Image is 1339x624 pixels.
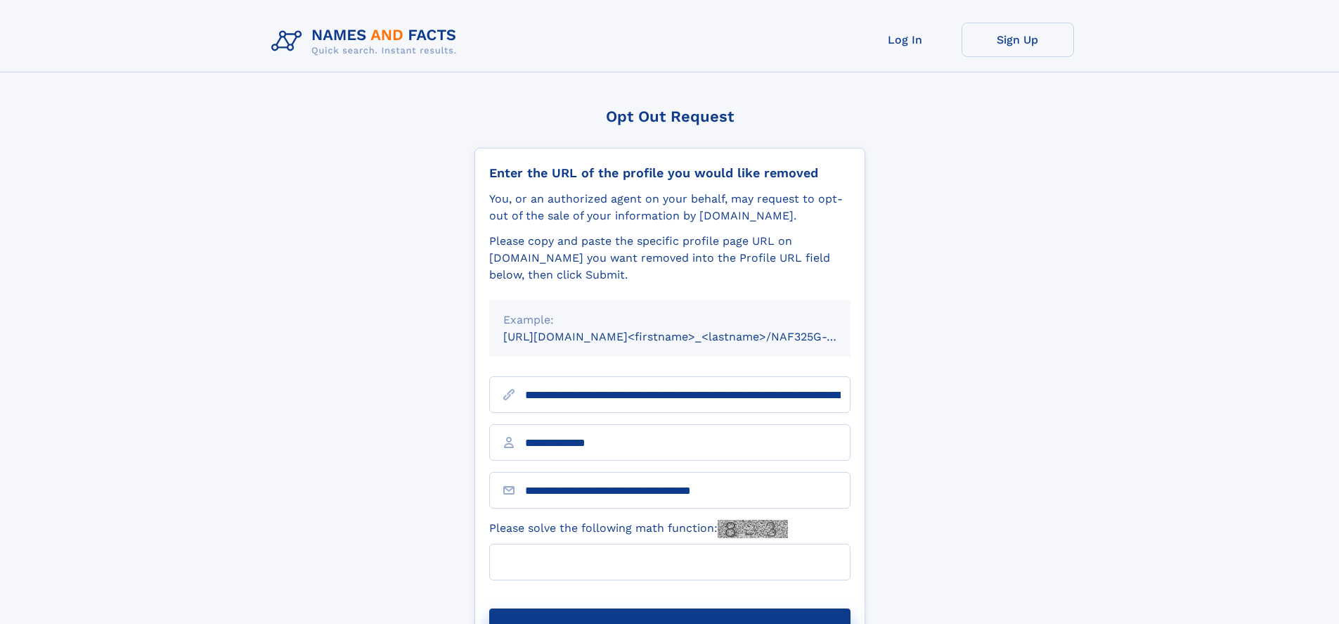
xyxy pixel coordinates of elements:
[489,233,850,284] div: Please copy and paste the specific profile page URL on [DOMAIN_NAME] you want removed into the Pr...
[849,23,962,57] a: Log In
[503,312,836,329] div: Example:
[474,108,865,125] div: Opt Out Request
[266,23,468,61] img: Logo Names and Facts
[489,165,850,181] div: Enter the URL of the profile you would like removed
[489,520,788,538] label: Please solve the following math function:
[489,191,850,224] div: You, or an authorized agent on your behalf, may request to opt-out of the sale of your informatio...
[503,330,877,343] small: [URL][DOMAIN_NAME]<firstname>_<lastname>/NAF325G-xxxxxxxx
[962,23,1074,57] a: Sign Up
